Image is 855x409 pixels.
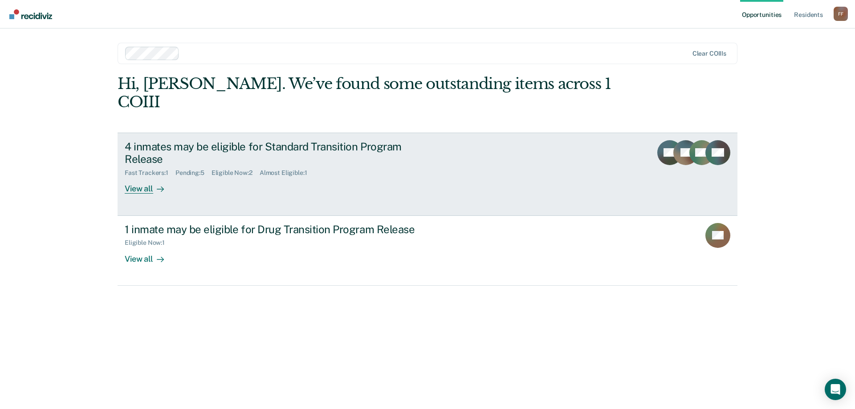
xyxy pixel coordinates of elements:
[212,169,260,177] div: Eligible Now : 2
[118,133,737,216] a: 4 inmates may be eligible for Standard Transition Program ReleaseFast Trackers:1Pending:5Eligible...
[175,169,212,177] div: Pending : 5
[260,169,314,177] div: Almost Eligible : 1
[125,247,175,264] div: View all
[692,50,726,57] div: Clear COIIIs
[118,216,737,286] a: 1 inmate may be eligible for Drug Transition Program ReleaseEligible Now:1View all
[125,223,437,236] div: 1 inmate may be eligible for Drug Transition Program Release
[125,177,175,194] div: View all
[9,9,52,19] img: Recidiviz
[125,140,437,166] div: 4 inmates may be eligible for Standard Transition Program Release
[118,75,614,111] div: Hi, [PERSON_NAME]. We’ve found some outstanding items across 1 COIII
[825,379,846,400] div: Open Intercom Messenger
[834,7,848,21] div: F F
[125,239,172,247] div: Eligible Now : 1
[125,169,175,177] div: Fast Trackers : 1
[834,7,848,21] button: Profile dropdown button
